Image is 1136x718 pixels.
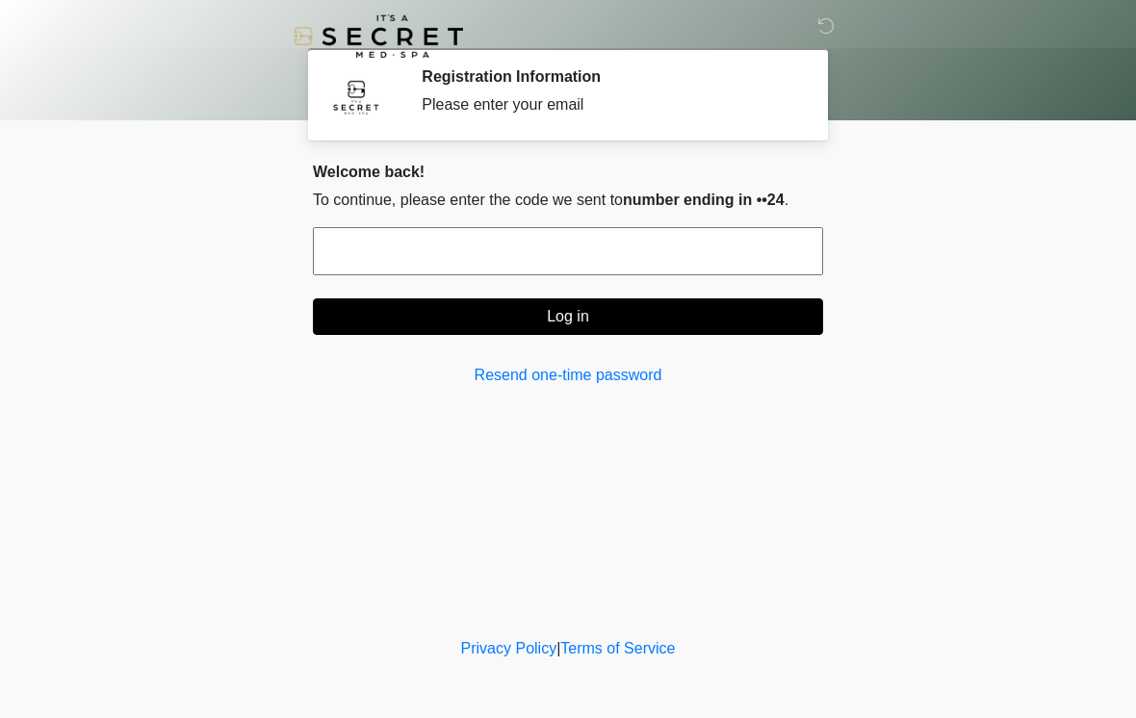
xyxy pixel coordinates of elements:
[422,93,794,116] div: Please enter your email
[313,364,823,387] a: Resend one-time password
[556,640,560,656] a: |
[560,640,675,656] a: Terms of Service
[327,67,385,125] img: Agent Avatar
[313,189,823,212] p: To continue, please enter the code we sent to .
[461,640,557,656] a: Privacy Policy
[294,14,463,58] img: It's A Secret Med Spa Logo
[313,163,823,181] h2: Welcome back!
[313,298,823,335] button: Log in
[422,67,794,86] h2: Registration Information
[623,192,785,208] span: number ending in ••24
